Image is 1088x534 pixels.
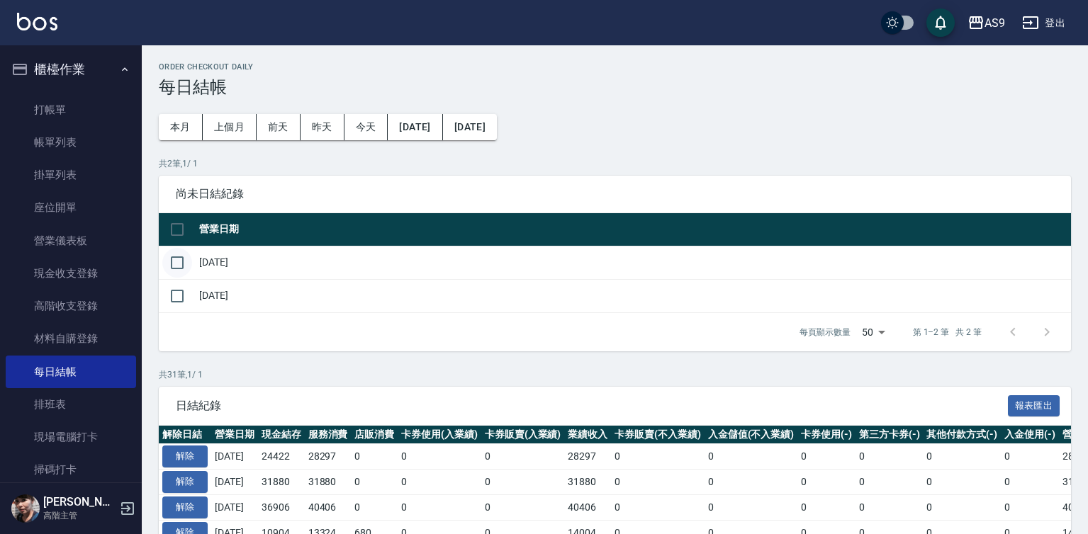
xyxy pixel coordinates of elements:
[176,187,1054,201] span: 尚未日結紀錄
[258,444,305,470] td: 24422
[6,290,136,322] a: 高階收支登錄
[564,494,611,520] td: 40406
[6,191,136,224] a: 座位開單
[797,426,856,444] th: 卡券使用(-)
[196,246,1071,279] td: [DATE]
[856,470,924,495] td: 0
[203,114,257,140] button: 上個月
[6,93,136,126] a: 打帳單
[797,470,856,495] td: 0
[176,399,1008,413] span: 日結紀錄
[211,494,258,520] td: [DATE]
[6,159,136,191] a: 掛單列表
[481,470,565,495] td: 0
[481,444,565,470] td: 0
[923,444,1001,470] td: 0
[159,157,1071,170] p: 共 2 筆, 1 / 1
[159,114,203,140] button: 本月
[1016,10,1071,36] button: 登出
[1001,444,1059,470] td: 0
[211,470,258,495] td: [DATE]
[564,444,611,470] td: 28297
[923,494,1001,520] td: 0
[705,470,798,495] td: 0
[985,14,1005,32] div: AS9
[797,494,856,520] td: 0
[398,444,481,470] td: 0
[6,322,136,355] a: 材料自購登錄
[856,313,890,351] div: 50
[388,114,442,140] button: [DATE]
[797,444,856,470] td: 0
[6,356,136,388] a: 每日結帳
[1001,470,1059,495] td: 0
[1008,395,1060,417] button: 報表匯出
[6,421,136,453] a: 現場電腦打卡
[162,496,208,518] button: 解除
[196,213,1071,246] th: 營業日期
[398,494,481,520] td: 0
[398,426,481,444] th: 卡券使用(入業績)
[856,494,924,520] td: 0
[344,114,388,140] button: 今天
[913,326,982,339] p: 第 1–2 筆 共 2 筆
[856,444,924,470] td: 0
[11,494,40,523] img: Person
[611,426,705,444] th: 卡券販賣(不入業績)
[159,62,1071,72] h2: Order checkout daily
[443,114,497,140] button: [DATE]
[6,388,136,421] a: 排班表
[564,426,611,444] th: 業績收入
[962,8,1011,38] button: AS9
[856,426,924,444] th: 第三方卡券(-)
[6,453,136,486] a: 掃碼打卡
[17,13,57,30] img: Logo
[301,114,344,140] button: 昨天
[6,51,136,88] button: 櫃檯作業
[481,494,565,520] td: 0
[923,426,1001,444] th: 其他付款方式(-)
[258,494,305,520] td: 36906
[611,470,705,495] td: 0
[305,494,352,520] td: 40406
[705,494,798,520] td: 0
[305,470,352,495] td: 31880
[705,426,798,444] th: 入金儲值(不入業績)
[611,444,705,470] td: 0
[196,279,1071,312] td: [DATE]
[1008,398,1060,411] a: 報表匯出
[6,257,136,290] a: 現金收支登錄
[6,225,136,257] a: 營業儀表板
[211,444,258,470] td: [DATE]
[258,426,305,444] th: 現金結存
[43,495,116,509] h5: [PERSON_NAME]
[257,114,301,140] button: 前天
[926,8,955,37] button: save
[159,426,211,444] th: 解除日結
[351,494,398,520] td: 0
[351,444,398,470] td: 0
[705,444,798,470] td: 0
[398,470,481,495] td: 0
[162,445,208,467] button: 解除
[305,426,352,444] th: 服務消費
[1001,426,1059,444] th: 入金使用(-)
[6,126,136,159] a: 帳單列表
[305,444,352,470] td: 28297
[351,426,398,444] th: 店販消費
[611,494,705,520] td: 0
[923,470,1001,495] td: 0
[351,470,398,495] td: 0
[159,368,1071,381] p: 共 31 筆, 1 / 1
[481,426,565,444] th: 卡券販賣(入業績)
[564,470,611,495] td: 31880
[162,471,208,493] button: 解除
[800,326,851,339] p: 每頁顯示數量
[43,509,116,522] p: 高階主管
[211,426,258,444] th: 營業日期
[159,77,1071,97] h3: 每日結帳
[258,470,305,495] td: 31880
[1001,494,1059,520] td: 0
